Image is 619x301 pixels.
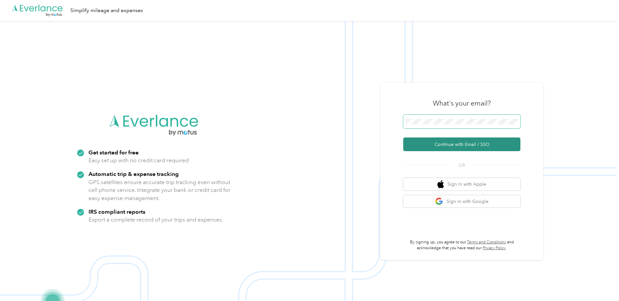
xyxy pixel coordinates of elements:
[403,239,520,251] p: By signing up, you agree to our and acknowledge that you have read our .
[89,216,223,224] p: Export a complete record of your trips and expenses.
[89,149,139,156] strong: Get started for free
[435,197,443,206] img: google logo
[450,162,473,169] span: OR
[89,170,179,177] strong: Automatic trip & expense tracking
[437,180,444,188] img: apple logo
[483,246,506,251] a: Privacy Policy
[467,240,506,245] a: Terms and Conditions
[89,178,231,202] p: GPS satellites ensure accurate trip tracking even without cell phone service. Integrate your bank...
[433,99,491,108] h3: What's your email?
[403,137,520,151] button: Continue with Email / SSO
[89,208,145,215] strong: IRS compliant reports
[403,195,520,208] button: google logoSign in with Google
[70,7,143,15] div: Simplify mileage and expenses
[403,178,520,191] button: apple logoSign in with Apple
[89,156,189,165] p: Easy set up with no credit card required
